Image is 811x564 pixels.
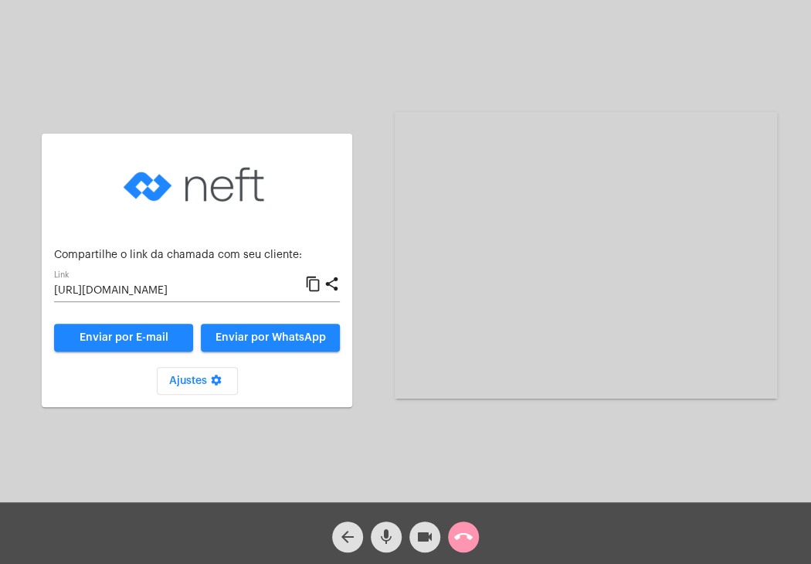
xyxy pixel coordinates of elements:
button: Enviar por WhatsApp [201,324,340,352]
p: Compartilhe o link da chamada com seu cliente: [54,250,340,261]
img: logo-neft-novo-2.png [120,146,274,223]
span: Enviar por WhatsApp [215,332,326,343]
mat-icon: mic [377,528,395,546]
a: Enviar por E-mail [54,324,193,352]
mat-icon: settings [207,374,226,392]
mat-icon: content_copy [305,275,321,294]
span: Ajustes [169,375,226,386]
button: Ajustes [157,367,238,395]
mat-icon: call_end [454,528,473,546]
span: Enviar por E-mail [80,332,168,343]
mat-icon: share [324,275,340,294]
mat-icon: arrow_back [338,528,357,546]
mat-icon: videocam [416,528,434,546]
